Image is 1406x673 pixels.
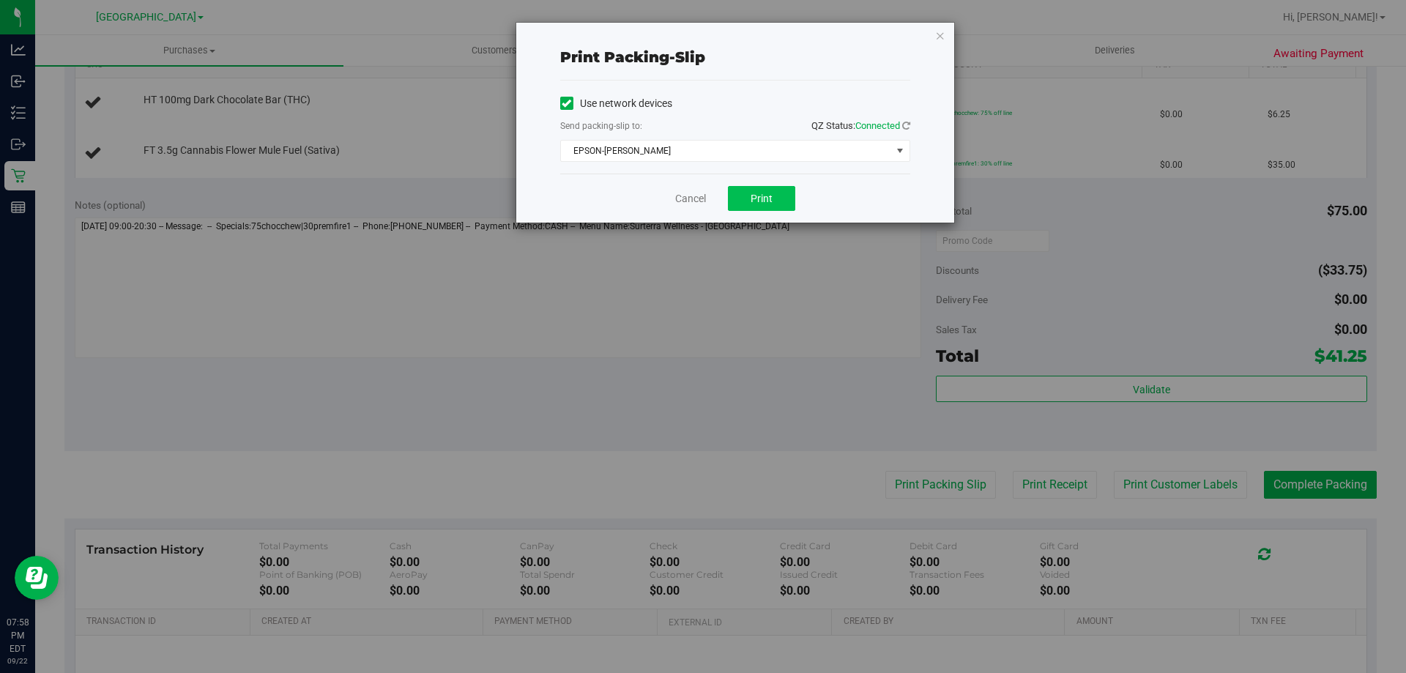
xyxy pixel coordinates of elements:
span: EPSON-[PERSON_NAME] [561,141,891,161]
span: Connected [855,120,900,131]
span: select [890,141,909,161]
a: Cancel [675,191,706,207]
iframe: Resource center [15,556,59,600]
span: Print [751,193,773,204]
label: Use network devices [560,96,672,111]
span: Print packing-slip [560,48,705,66]
span: QZ Status: [811,120,910,131]
label: Send packing-slip to: [560,119,642,133]
button: Print [728,186,795,211]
